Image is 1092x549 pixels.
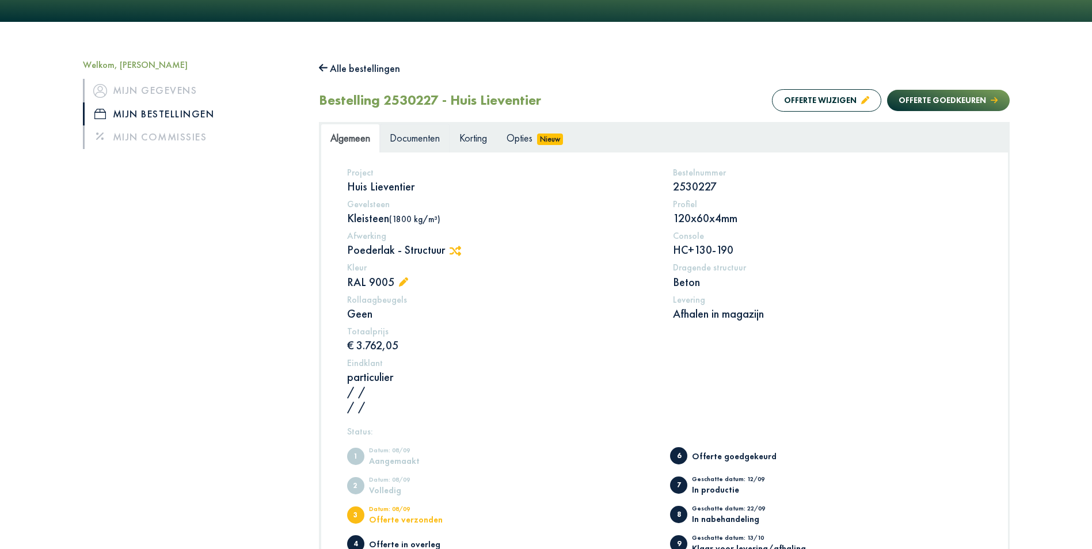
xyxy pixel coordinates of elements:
span: (1800 kg/m³) [389,213,440,224]
h2: Bestelling 2530227 - Huis Lieventier [319,92,541,109]
a: iconMijn bestellingen [83,102,302,125]
span: Opties [507,131,532,144]
p: HC+130-190 [673,242,982,257]
button: Offerte goedkeuren [887,90,1009,111]
h5: Afwerking [347,230,656,241]
span: Volledig [347,477,364,494]
a: Mijn commissies [83,125,302,148]
div: Volledig [369,486,464,494]
img: icon [94,109,106,119]
div: Geschatte datum: 12/09 [692,476,787,485]
h5: Dragende structuur [673,262,982,273]
h5: Profiel [673,199,982,209]
p: Kleisteen [347,211,656,226]
p: Beton [673,274,982,289]
div: Aangemaakt [369,456,464,465]
h5: Gevelsteen [347,199,656,209]
p: Huis Lieventier [347,179,656,194]
span: / / / / [347,384,366,414]
h5: Totaalprijs [347,326,656,337]
p: 120x60x4mm [673,211,982,226]
span: In nabehandeling [670,506,687,523]
div: Datum: 08/09 [369,506,464,515]
h5: Levering [673,294,982,305]
div: Geschatte datum: 13/10 [692,535,806,544]
span: Korting [459,131,487,144]
h5: Project [347,167,656,178]
button: Offerte wijzigen [772,89,881,112]
p: Poederlak - Structuur [347,242,656,257]
p: 2530227 [673,179,982,194]
button: Alle bestellingen [319,59,401,78]
span: Offerte verzonden [347,506,364,524]
p: Geen [347,306,656,321]
div: Datum: 08/09 [369,476,464,486]
h5: Welkom, [PERSON_NAME] [83,59,302,70]
p: € 3.762,05 [347,338,656,353]
h5: Rollaagbeugels [347,294,656,305]
span: Algemeen [330,131,370,144]
h5: Console [673,230,982,241]
div: Datum: 08/09 [369,447,464,456]
div: Offerte goedgekeurd [692,452,787,460]
ul: Tabs [321,124,1008,152]
span: In productie [670,476,687,494]
div: Geschatte datum: 22/09 [692,505,787,514]
span: Nieuw [537,134,564,145]
div: In nabehandeling [692,514,787,523]
h5: Status: [347,426,982,437]
h5: Kleur [347,262,656,273]
span: Aangemaakt [347,448,364,465]
div: Offerte verzonden [369,515,464,524]
p: Afhalen in magazijn [673,306,982,321]
p: particulier [347,369,982,414]
p: RAL 9005 [347,274,656,289]
div: Offerte in overleg [369,540,464,548]
span: Documenten [390,131,440,144]
a: iconMijn gegevens [83,79,302,102]
h5: Bestelnummer [673,167,982,178]
span: Offerte goedgekeurd [670,447,687,464]
img: icon [93,84,107,98]
div: In productie [692,485,787,494]
h5: Eindklant [347,357,982,368]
